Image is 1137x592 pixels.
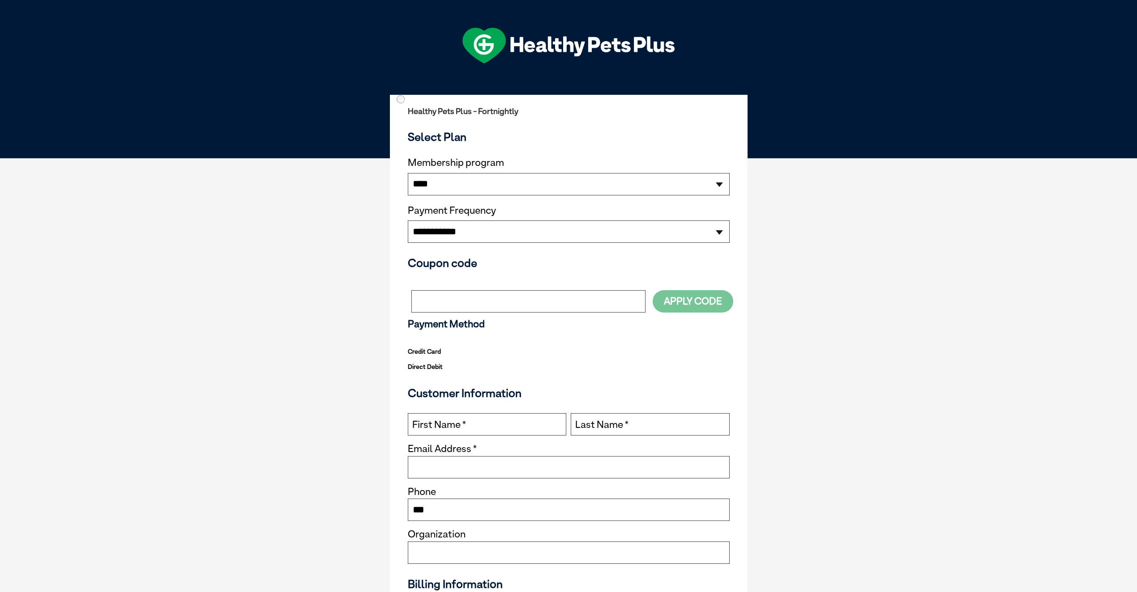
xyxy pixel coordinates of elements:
label: First Name * [412,419,466,431]
label: Direct Debit [408,361,443,372]
h2: Healthy Pets Plus - Fortnightly [408,107,730,116]
input: Direct Debit [397,95,405,103]
label: Organization [408,529,466,539]
label: Phone [408,486,436,497]
label: Payment Frequency [408,205,496,216]
h3: Payment Method [408,318,730,330]
label: Membership program [408,157,730,169]
h3: Customer Information [408,386,730,400]
label: Credit Card [408,346,441,357]
img: hpp-logo-landscape-green-white.png [462,28,675,63]
h3: Select Plan [408,130,730,144]
h3: Coupon code [408,256,730,270]
h3: Billing Information [408,577,730,591]
label: Email Address * [408,444,477,454]
label: Last Name * [575,419,628,431]
button: Apply Code [653,290,733,312]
